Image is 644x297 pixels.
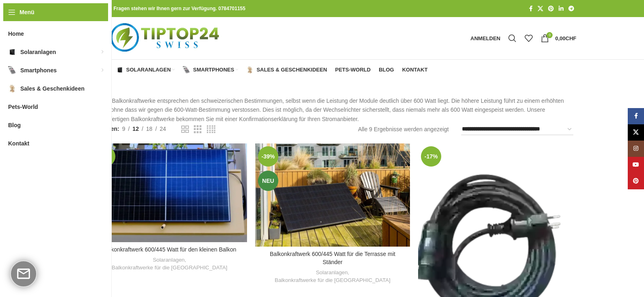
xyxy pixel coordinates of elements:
[421,146,441,167] span: -17%
[527,3,535,14] a: Facebook Social Link
[466,30,505,46] a: Anmelden
[8,85,16,93] img: Sales & Geschenkideen
[112,264,228,272] a: Balkonkraftwerke für die [GEOGRAPHIC_DATA]
[556,3,566,14] a: LinkedIn Social Link
[379,62,394,78] a: Blog
[535,3,546,14] a: X Social Link
[246,62,327,78] a: Sales & Geschenkideen
[504,30,520,46] a: Suche
[8,136,29,151] span: Kontakt
[566,35,577,41] span: CHF
[194,124,202,134] a: Rasteransicht 3
[116,62,175,78] a: Solaranlagen
[256,67,327,73] span: Sales & Geschenkideen
[92,96,577,124] p: Unsere Balkonkraftwerke entsprechen den schweizerischen Bestimmungen, selbst wenn die Leistung de...
[402,62,428,78] a: Kontakt
[628,173,644,189] a: Pinterest Social Link
[122,126,125,132] span: 9
[546,32,553,38] span: 0
[8,100,38,114] span: Pets-World
[8,26,24,41] span: Home
[270,251,395,265] a: Balkonkraftwerk 600/445 Watt für die Terrasse mit Ständer
[316,269,347,277] a: Solaranlagen
[461,124,573,135] select: Shop-Reihenfolge
[8,48,16,56] img: Solaranlagen
[143,124,156,133] a: 18
[275,277,390,284] a: Balkonkraftwerke für die [GEOGRAPHIC_DATA]
[402,67,428,73] span: Kontakt
[103,246,236,253] a: Balkonkraftwerk 600/445 Watt für den kleinen Balkon
[471,36,501,41] span: Anmelden
[160,126,166,132] span: 24
[153,256,184,264] a: Solaranlagen
[92,6,245,11] strong: Bei allen Fragen stehen wir Ihnen gern zur Verfügung. 0784701155
[8,118,21,132] span: Blog
[119,124,128,133] a: 9
[246,66,254,74] img: Sales & Geschenkideen
[146,126,153,132] span: 18
[126,67,171,73] span: Solaranlagen
[335,67,371,73] span: Pets-World
[335,62,371,78] a: Pets-World
[8,66,16,74] img: Smartphones
[258,146,278,167] span: -39%
[555,35,576,41] bdi: 0,00
[566,3,577,14] a: Telegram Social Link
[628,108,644,124] a: Facebook Social Link
[92,17,240,59] img: Tiptop24 Nachhaltige & Faire Produkte
[181,124,189,134] a: Rasteransicht 2
[20,45,56,59] span: Solaranlagen
[157,124,169,133] a: 24
[628,157,644,173] a: YouTube Social Link
[88,62,432,78] div: Hauptnavigation
[259,269,406,284] div: ,
[537,30,580,46] a: 0 0,00CHF
[379,67,394,73] span: Blog
[628,124,644,141] a: X Social Link
[20,8,35,17] span: Menü
[20,63,56,78] span: Smartphones
[255,143,410,247] a: Balkonkraftwerk 600/445 Watt für die Terrasse mit Ständer
[92,35,240,41] a: Logo der Website
[546,3,556,14] a: Pinterest Social Link
[358,125,449,134] p: Alle 9 Ergebnisse werden angezeigt
[20,81,85,96] span: Sales & Geschenkideen
[132,126,139,132] span: 12
[193,67,234,73] span: Smartphones
[628,141,644,157] a: Instagram Social Link
[183,62,238,78] a: Smartphones
[116,66,124,74] img: Solaranlagen
[520,30,537,46] div: Meine Wunschliste
[92,143,247,242] a: Balkonkraftwerk 600/445 Watt für den kleinen Balkon
[96,256,243,271] div: ,
[183,66,190,74] img: Smartphones
[130,124,142,133] a: 12
[207,124,215,134] a: Rasteransicht 4
[258,171,278,191] span: Neu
